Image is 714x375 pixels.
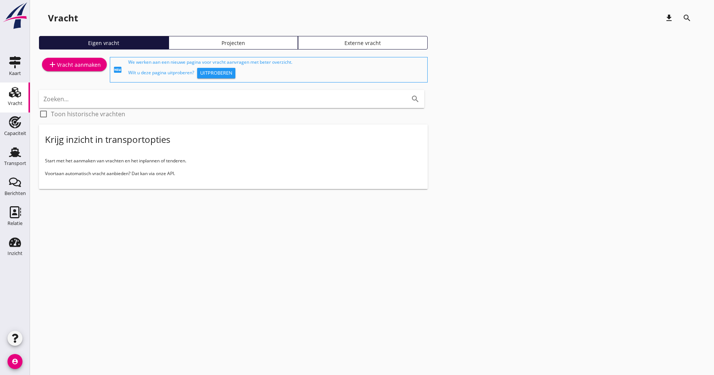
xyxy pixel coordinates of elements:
a: Vracht aanmaken [42,58,107,71]
div: Externe vracht [301,39,424,47]
a: Eigen vracht [39,36,169,49]
div: Relatie [7,221,22,226]
label: Toon historische vrachten [51,110,125,118]
i: download [665,13,674,22]
div: Berichten [4,191,26,196]
p: Start met het aanmaken van vrachten en het inplannen of tenderen. [45,157,422,164]
i: search [411,94,420,103]
i: add [48,60,57,69]
div: Vracht [48,12,78,24]
div: Eigen vracht [42,39,165,47]
div: Kaart [9,71,21,76]
a: Projecten [169,36,298,49]
i: search [683,13,692,22]
div: Vracht [8,101,22,106]
div: Vracht aanmaken [48,60,101,69]
div: We werken aan een nieuwe pagina voor vracht aanvragen met beter overzicht. Wilt u deze pagina uit... [128,59,424,81]
div: Capaciteit [4,131,26,136]
input: Zoeken... [43,93,399,105]
i: account_circle [7,354,22,369]
button: Uitproberen [197,68,235,78]
i: fiber_new [113,65,122,74]
img: logo-small.a267ee39.svg [1,2,28,30]
div: Krijg inzicht in transportopties [45,133,170,145]
a: Externe vracht [298,36,428,49]
div: Inzicht [7,251,22,256]
div: Projecten [172,39,295,47]
div: Transport [4,161,26,166]
p: Voortaan automatisch vracht aanbieden? Dat kan via onze API. [45,170,422,177]
div: Uitproberen [200,69,232,77]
